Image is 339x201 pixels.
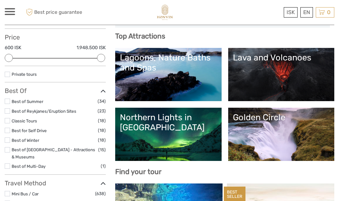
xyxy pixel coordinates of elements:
span: (18) [98,127,106,134]
b: Find your tour [115,167,162,176]
button: Open LiveChat chat widget [72,10,80,17]
span: (23) [98,107,106,115]
label: 1.948.500 ISK [77,44,106,51]
img: 1903-69ff98fa-d30c-4678-8f86-70567d3a2f0b_logo_small.jpg [157,5,173,20]
span: (15) [98,146,106,153]
h3: Travel Method [5,179,106,187]
span: (18) [98,117,106,124]
a: Lava and Volcanoes [233,53,330,96]
h3: Price [5,33,106,41]
span: (34) [98,98,106,105]
a: Mini Bus / Car [12,191,39,196]
p: We're away right now. Please check back later! [9,11,71,16]
span: (1) [101,162,106,170]
b: Top Attractions [115,32,165,40]
span: (638) [95,190,106,197]
div: EN [300,7,313,18]
a: Classic Tours [12,118,37,123]
span: Best price guarantee [24,7,87,18]
a: Lagoons, Nature Baths and Spas [120,53,217,96]
div: Lagoons, Nature Baths and Spas [120,53,217,73]
a: Best of [GEOGRAPHIC_DATA] - Attractions & Museums [12,147,95,159]
span: 0 [326,9,331,15]
a: Private tours [12,72,37,77]
a: Best of Multi-Day [12,164,46,169]
div: Northern Lights in [GEOGRAPHIC_DATA] [120,112,217,133]
a: Best of Summer [12,99,43,104]
a: Best of Reykjanes/Eruption Sites [12,109,76,114]
a: Best for Self Drive [12,128,47,133]
span: ISK [287,9,295,15]
label: 600 ISK [5,44,21,51]
div: Lava and Volcanoes [233,53,330,63]
span: (18) [98,137,106,144]
div: Golden Circle [233,112,330,122]
a: Best of Winter [12,138,39,143]
a: Golden Circle [233,112,330,156]
h3: Best Of [5,87,106,95]
a: Northern Lights in [GEOGRAPHIC_DATA] [120,112,217,156]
